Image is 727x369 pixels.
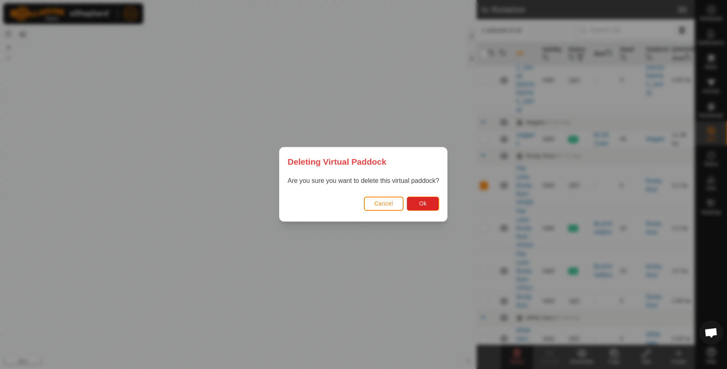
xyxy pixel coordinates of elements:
[364,197,404,211] button: Cancel
[288,155,387,168] span: Deleting Virtual Paddock
[374,201,393,207] span: Cancel
[407,197,439,211] button: Ok
[699,321,723,345] div: Open chat
[419,201,427,207] span: Ok
[288,176,439,186] p: Are you sure you want to delete this virtual paddock?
